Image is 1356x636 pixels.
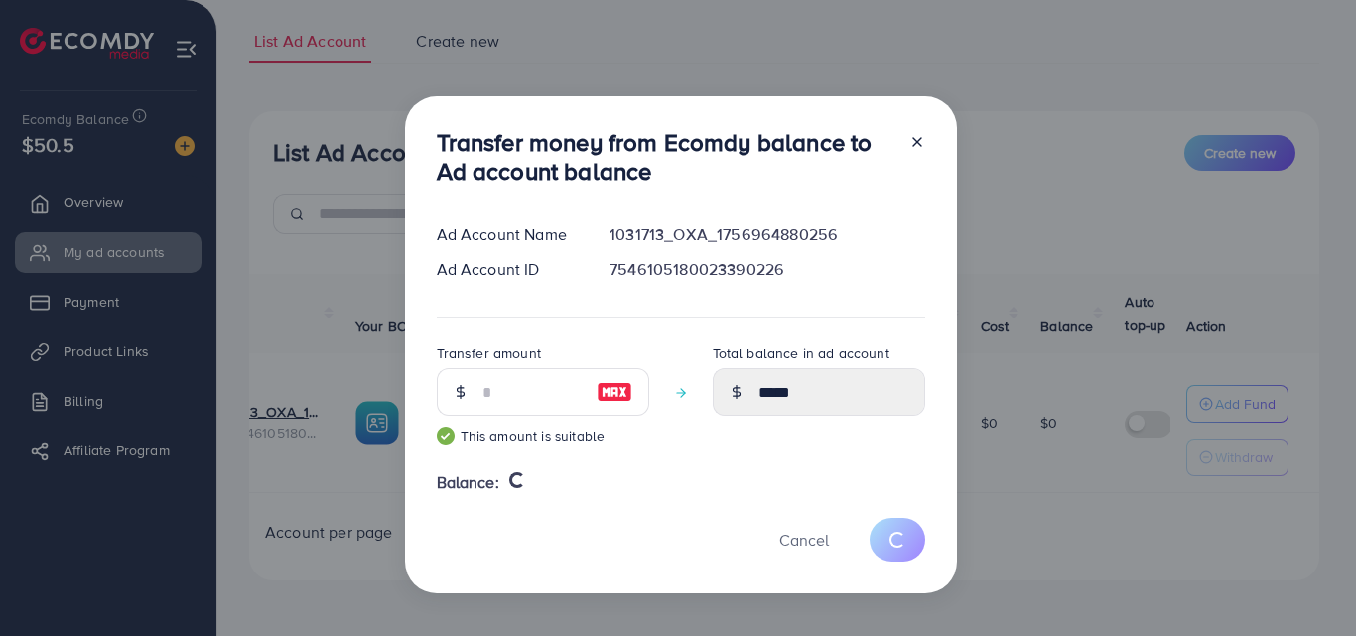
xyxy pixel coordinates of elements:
iframe: Chat [1272,547,1341,621]
div: Ad Account ID [421,258,595,281]
div: 1031713_OXA_1756964880256 [594,223,940,246]
span: Balance: [437,471,499,494]
label: Total balance in ad account [713,343,889,363]
span: Cancel [779,529,829,551]
h3: Transfer money from Ecomdy balance to Ad account balance [437,128,893,186]
img: image [597,380,632,404]
button: Cancel [754,518,854,561]
div: Ad Account Name [421,223,595,246]
label: Transfer amount [437,343,541,363]
div: 7546105180023390226 [594,258,940,281]
img: guide [437,427,455,445]
small: This amount is suitable [437,426,649,445]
